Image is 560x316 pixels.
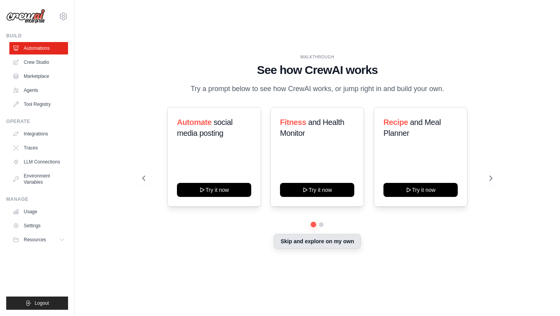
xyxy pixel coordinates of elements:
[274,234,360,249] button: Skip and explore on my own
[9,84,68,97] a: Agents
[9,156,68,168] a: LLM Connections
[521,279,560,316] iframe: Chat Widget
[142,63,492,77] h1: See how CrewAI works
[6,9,45,24] img: Logo
[177,183,251,197] button: Try it now
[142,54,492,60] div: WALKTHROUGH
[6,297,68,310] button: Logout
[6,118,68,125] div: Operate
[9,170,68,188] a: Environment Variables
[9,98,68,111] a: Tool Registry
[9,128,68,140] a: Integrations
[280,183,354,197] button: Try it now
[383,183,458,197] button: Try it now
[383,118,408,126] span: Recipe
[9,42,68,54] a: Automations
[9,56,68,68] a: Crew Studio
[9,219,68,232] a: Settings
[6,33,68,39] div: Build
[6,196,68,202] div: Manage
[187,83,448,95] p: Try a prompt below to see how CrewAI works, or jump right in and build your own.
[9,205,68,218] a: Usage
[9,233,68,246] button: Resources
[383,118,441,137] span: and Meal Planner
[280,118,344,137] span: and Health Monitor
[177,118,212,126] span: Automate
[9,142,68,154] a: Traces
[280,118,306,126] span: Fitness
[24,237,46,243] span: Resources
[9,70,68,83] a: Marketplace
[35,300,49,306] span: Logout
